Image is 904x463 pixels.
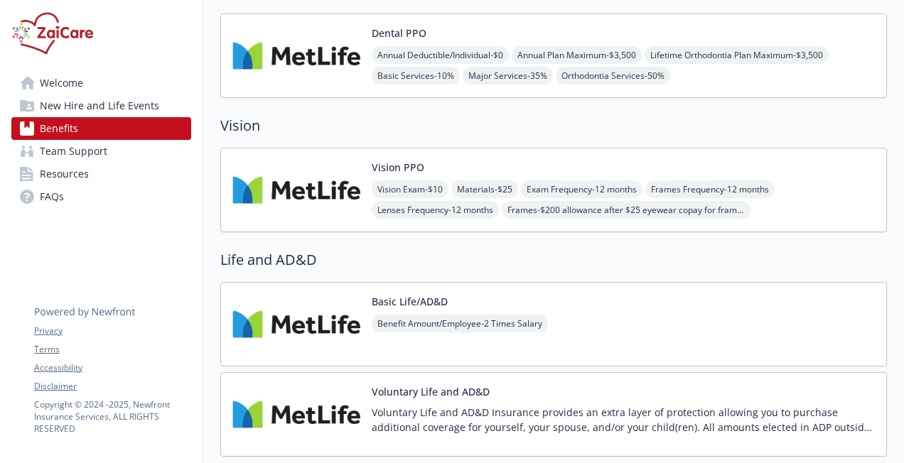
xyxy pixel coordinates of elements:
span: Materials - $25 [451,180,518,198]
a: Benefits [11,117,191,140]
p: Copyright © 2024 - 2025 , Newfront Insurance Services, ALL RIGHTS RESERVED [34,398,190,435]
img: Metlife Inc carrier logo [232,384,360,445]
span: FAQs [40,185,64,208]
button: Dental PPO [372,26,426,40]
a: Accessibility [34,361,190,374]
h2: Vision [220,115,887,136]
span: Team Support [40,140,107,163]
button: Basic Life/AD&D [372,294,448,309]
span: Annual Plan Maximum - $3,500 [512,46,642,64]
a: Team Support [11,140,191,163]
a: Resources [11,163,191,185]
a: FAQs [11,185,191,208]
span: New Hire and Life Events [40,94,159,117]
span: Frames - $200 allowance after $25 eyewear copay for frame; Costco, Walmart and Sam’s Club: $110 a... [502,201,750,219]
span: Lenses Frequency - 12 months [372,201,499,219]
a: Welcome [11,72,191,94]
a: New Hire and Life Events [11,94,191,117]
a: Disclaimer [34,380,190,393]
img: Metlife Inc carrier logo [232,294,360,354]
span: Major Services - 35% [463,67,553,85]
span: Annual Deductible/Individual - $0 [372,46,509,64]
h2: Life and AD&D [220,249,887,271]
span: Resources [40,163,89,185]
span: Benefits [40,117,78,140]
a: Terms [34,343,190,356]
span: Basic Services - 10% [372,67,460,85]
button: Vision PPO [372,160,424,175]
span: Lifetime Orthodontia Plan Maximum - $3,500 [645,46,829,64]
img: Metlife Inc carrier logo [232,160,360,220]
img: Metlife Inc carrier logo [232,26,360,86]
span: Exam Frequency - 12 months [521,180,642,198]
span: Vision Exam - $10 [372,180,448,198]
button: Voluntary Life and AD&D [372,384,490,399]
p: Voluntary Life and AD&D Insurance provides an extra layer of protection allowing you to purchase ... [372,405,875,435]
span: Orthodontia Services - 50% [556,67,670,85]
a: Privacy [34,325,190,337]
span: Benefit Amount/Employee - 2 Times Salary [372,315,548,332]
span: Welcome [40,72,83,94]
span: Frames Frequency - 12 months [645,180,775,198]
